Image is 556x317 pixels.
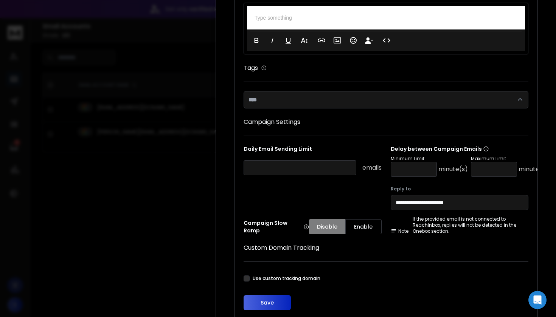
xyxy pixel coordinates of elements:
[438,165,468,174] p: minute(s)
[244,118,528,127] h1: Campaign Settings
[249,33,264,48] button: Bold (⌘B)
[362,33,376,48] button: Insert Unsubscribe Link
[244,295,291,310] button: Save
[297,33,311,48] button: More Text
[362,163,382,172] p: emails
[391,145,548,153] p: Delay between Campaign Emails
[391,156,468,162] p: Minimum Limit
[346,33,360,48] button: Emoticons
[519,165,548,174] p: minute(s)
[281,33,295,48] button: Underline (⌘U)
[244,219,309,234] p: Campaign Slow Ramp
[391,228,410,234] span: Note:
[330,33,345,48] button: Insert Image (⌘P)
[244,145,382,156] p: Daily Email Sending Limit
[391,186,529,192] label: Reply to
[309,219,345,234] button: Disable
[345,219,382,234] button: Enable
[244,63,258,73] h1: Tags
[379,33,394,48] button: Code View
[391,216,529,234] div: If the provided email is not connected to ReachInbox, replies will not be detected in the Onebox ...
[244,243,528,252] h1: Custom Domain Tracking
[253,275,320,281] label: Use custom tracking domain
[471,156,548,162] p: Maximum Limit
[265,33,280,48] button: Italic (⌘I)
[528,291,547,309] div: Open Intercom Messenger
